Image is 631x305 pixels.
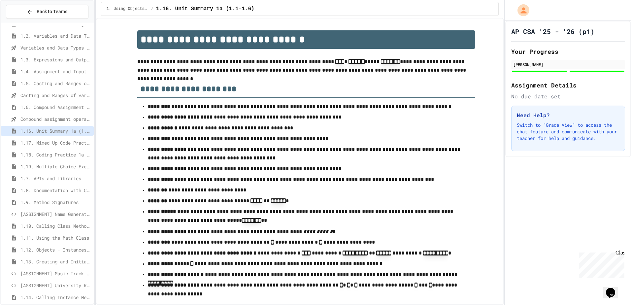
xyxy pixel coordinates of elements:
span: 1.14. Calling Instance Methods [20,294,91,301]
iframe: chat widget [603,279,624,298]
span: 1.7. APIs and Libraries [20,175,91,182]
span: [ASSIGNMENT] Name Generator Tool (LO5) [20,211,91,218]
span: 1.16. Unit Summary 1a (1.1-1.6) [20,127,91,134]
p: Switch to "Grade View" to access the chat feature and communicate with your teacher for help and ... [517,122,619,142]
span: 1.18. Coding Practice 1a (1.1-1.6) [20,151,91,158]
span: 1.4. Assignment and Input [20,68,91,75]
span: [ASSIGNMENT] University Registration System (LO4) [20,282,91,289]
span: 1.11. Using the Math Class [20,234,91,241]
span: 1.10. Calling Class Methods [20,222,91,229]
button: Back to Teams [6,5,88,19]
span: 1.17. Mixed Up Code Practice 1.1-1.6 [20,139,91,146]
span: Back to Teams [37,8,67,15]
span: 1.13. Creating and Initializing Objects: Constructors [20,258,91,265]
span: Casting and Ranges of variables - Quiz [20,92,91,99]
span: 1.2. Variables and Data Types [20,32,91,39]
span: 1.12. Objects - Instances of Classes [20,246,91,253]
span: Compound assignment operators - Quiz [20,116,91,122]
h2: Assignment Details [511,81,625,90]
span: 1.9. Method Signatures [20,199,91,206]
h1: AP CSA '25 - '26 (p1) [511,27,594,36]
div: Chat with us now!Close [3,3,46,42]
span: 1.5. Casting and Ranges of Values [20,80,91,87]
span: [ASSIGNMENT] Music Track Creator (LO4) [20,270,91,277]
div: No due date set [511,92,625,100]
h2: Your Progress [511,47,625,56]
span: 1.6. Compound Assignment Operators [20,104,91,111]
span: 1.19. Multiple Choice Exercises for Unit 1a (1.1-1.6) [20,163,91,170]
span: 1.16. Unit Summary 1a (1.1-1.6) [156,5,254,13]
span: Variables and Data Types - Quiz [20,44,91,51]
h3: Need Help? [517,111,619,119]
span: 1.3. Expressions and Output [New] [20,56,91,63]
div: My Account [511,3,531,18]
span: / [151,6,153,12]
span: 1.8. Documentation with Comments and Preconditions [20,187,91,194]
span: 1. Using Objects and Methods [107,6,149,12]
iframe: chat widget [576,250,624,278]
div: [PERSON_NAME] [513,61,623,67]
